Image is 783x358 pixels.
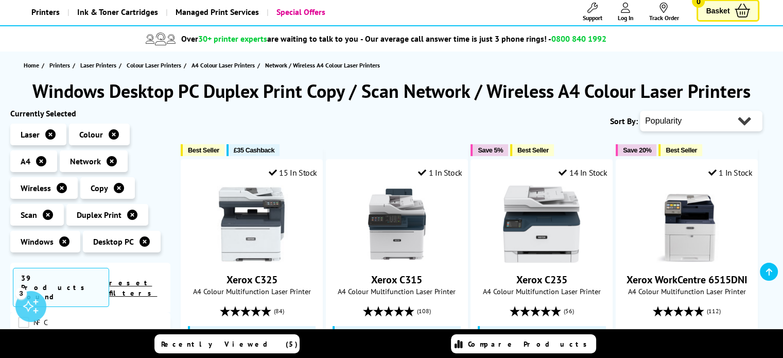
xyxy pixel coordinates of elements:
[213,254,290,265] a: Xerox C325
[551,33,606,44] span: 0800 840 1992
[227,144,280,156] button: £35 Cashback
[559,167,607,178] div: 14 In Stock
[478,146,502,154] span: Save 5%
[186,286,317,296] span: A4 Colour Multifunction Laser Printer
[582,3,602,22] a: Support
[21,210,37,220] span: Scan
[109,278,157,298] a: reset filters
[192,60,257,71] a: A4 Colour Laser Printers
[627,273,747,286] a: Xerox WorkCentre 6515DNI
[649,3,678,22] a: Track Order
[510,144,554,156] button: Best Seller
[476,286,607,296] span: A4 Colour Multifunction Laser Printer
[181,33,358,44] span: Over are waiting to talk to you
[610,116,638,126] span: Sort By:
[234,146,274,154] span: £35 Cashback
[706,4,729,18] span: Basket
[21,183,51,193] span: Wireless
[417,301,431,321] span: (108)
[418,167,462,178] div: 1 In Stock
[213,185,290,263] img: Xerox C325
[658,144,702,156] button: Best Seller
[564,301,574,321] span: (56)
[15,287,27,299] div: 3
[93,236,134,247] span: Desktop PC
[21,129,40,140] span: Laser
[80,60,119,71] a: Laser Printers
[10,79,773,103] h1: Windows Desktop PC Duplex Print Copy / Scan Network / Wireless A4 Colour Laser Printers
[21,156,30,166] span: A4
[468,339,593,349] span: Compare Products
[617,3,633,22] a: Log In
[227,273,277,286] a: Xerox C325
[621,286,752,296] span: A4 Colour Multifunction Laser Printer
[91,183,108,193] span: Copy
[49,60,70,71] span: Printers
[70,156,101,166] span: Network
[516,273,567,286] a: Xerox C235
[79,129,103,140] span: Colour
[274,301,284,321] span: (84)
[127,60,181,71] span: Colour Laser Printers
[332,286,462,296] span: A4 Colour Multifunction Laser Printer
[360,33,606,44] span: - Our average call answer time is just 3 phone rings! -
[24,60,42,71] a: Home
[10,108,170,118] div: Currently Selected
[198,33,267,44] span: 30+ printer experts
[471,144,508,156] button: Save 5%
[707,301,721,321] span: (112)
[21,236,54,247] span: Windows
[80,60,116,71] span: Laser Printers
[269,167,317,178] div: 15 In Stock
[517,146,549,154] span: Best Seller
[358,185,436,263] img: Xerox C315
[358,254,436,265] a: Xerox C315
[616,144,656,156] button: Save 20%
[192,60,255,71] span: A4 Colour Laser Printers
[648,185,725,263] img: Xerox WorkCentre 6515DNI
[188,146,219,154] span: Best Seller
[13,268,109,307] span: 39 Products Found
[49,60,73,71] a: Printers
[77,210,121,220] span: Duplex Print
[451,334,596,353] a: Compare Products
[154,334,300,353] a: Recently Viewed (5)
[617,14,633,22] span: Log In
[371,273,422,286] a: Xerox C315
[708,167,753,178] div: 1 In Stock
[666,146,697,154] span: Best Seller
[161,339,298,349] span: Recently Viewed (5)
[265,61,380,69] span: Network / Wireless A4 Colour Laser Printers
[582,14,602,22] span: Support
[623,146,651,154] span: Save 20%
[181,144,224,156] button: Best Seller
[503,185,580,263] img: Xerox C235
[127,60,184,71] a: Colour Laser Printers
[503,254,580,265] a: Xerox C235
[648,254,725,265] a: Xerox WorkCentre 6515DNI
[18,317,91,328] a: NFC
